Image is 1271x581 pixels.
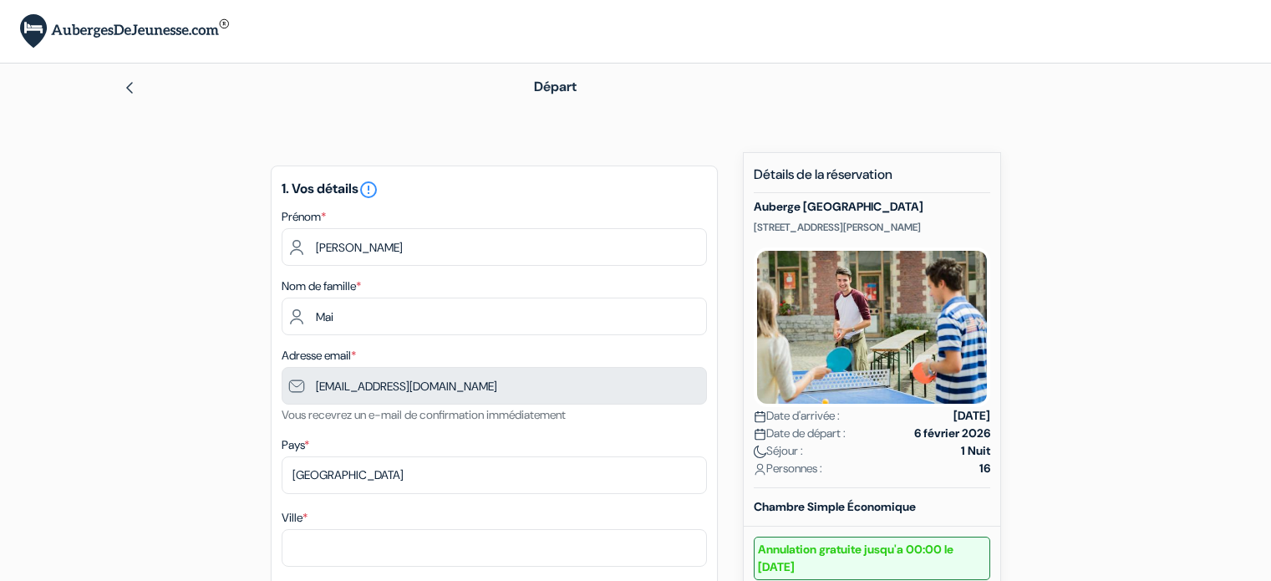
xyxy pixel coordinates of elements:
span: Personnes : [754,460,822,477]
img: left_arrow.svg [123,81,136,94]
strong: 1 Nuit [961,442,990,460]
img: user_icon.svg [754,463,766,476]
small: Annulation gratuite jusqu'a 00:00 le [DATE] [754,537,990,580]
img: moon.svg [754,446,766,458]
strong: [DATE] [953,407,990,425]
strong: 6 février 2026 [914,425,990,442]
img: calendar.svg [754,410,766,423]
input: Entrer adresse e-mail [282,367,707,405]
input: Entrez votre prénom [282,228,707,266]
h5: Auberge [GEOGRAPHIC_DATA] [754,200,990,214]
input: Entrer le nom de famille [282,298,707,335]
h5: Détails de la réservation [754,166,990,193]
label: Pays [282,436,309,454]
strong: 16 [979,460,990,477]
label: Prénom [282,208,326,226]
a: error_outline [358,180,379,197]
small: Vous recevrez un e-mail de confirmation immédiatement [282,407,566,422]
label: Adresse email [282,347,356,364]
img: AubergesDeJeunesse.com [20,14,229,48]
i: error_outline [358,180,379,200]
span: Date d'arrivée : [754,407,840,425]
span: Séjour : [754,442,803,460]
img: calendar.svg [754,428,766,441]
span: Départ [534,78,577,95]
b: Chambre Simple Économique [754,499,916,514]
label: Nom de famille [282,278,361,295]
span: Date de départ : [754,425,846,442]
p: [STREET_ADDRESS][PERSON_NAME] [754,221,990,234]
h5: 1. Vos détails [282,180,707,200]
label: Ville [282,509,308,527]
